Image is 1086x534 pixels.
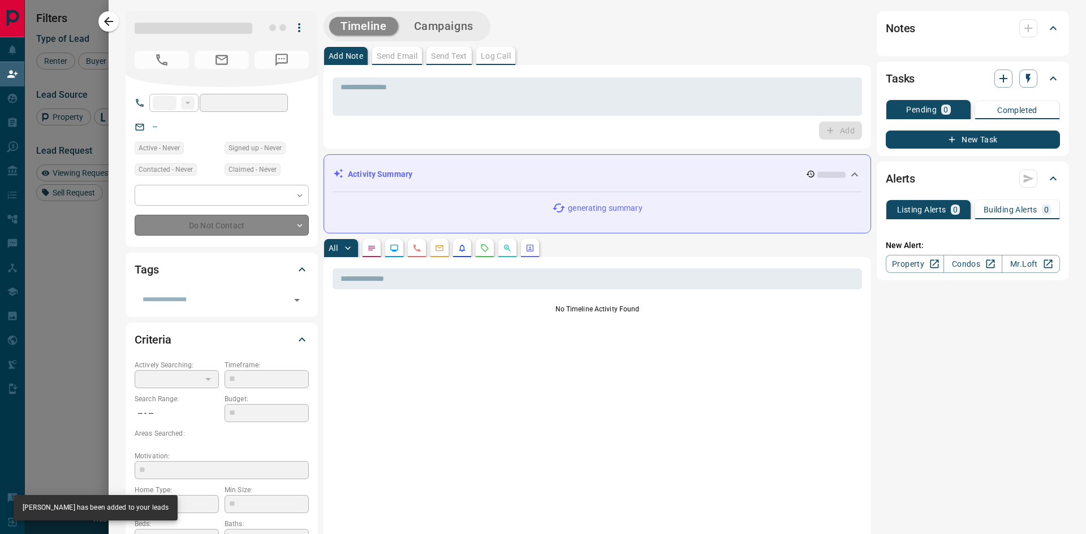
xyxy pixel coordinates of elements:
p: Building Alerts [984,206,1037,214]
h2: Alerts [886,170,915,188]
p: Areas Searched: [135,428,309,439]
div: Tags [135,256,309,283]
p: Add Note [329,52,363,60]
a: Condos [943,255,1002,273]
a: Mr.Loft [1002,255,1060,273]
svg: Lead Browsing Activity [390,244,399,253]
h2: Tasks [886,70,915,88]
svg: Calls [412,244,421,253]
a: -- [153,122,157,131]
p: 0 [943,106,948,114]
div: [PERSON_NAME] has been added to your leads [23,498,169,517]
p: Home Type: [135,485,219,495]
svg: Emails [435,244,444,253]
p: No Timeline Activity Found [333,304,862,314]
h2: Criteria [135,331,171,349]
span: No Number [255,51,309,69]
p: Beds: [135,519,219,529]
span: Active - Never [139,142,180,154]
svg: Opportunities [503,244,512,253]
div: Activity Summary [333,164,861,185]
p: -- - -- [135,404,219,423]
p: Listing Alerts [897,206,946,214]
p: generating summary [568,202,642,214]
p: Timeframe: [225,360,309,370]
p: 0 [1044,206,1049,214]
p: Activity Summary [348,168,412,180]
span: Signed up - Never [229,142,282,154]
button: Campaigns [403,17,485,36]
span: Claimed - Never [229,164,277,175]
div: Do Not Contact [135,215,309,236]
p: 0 [953,206,958,214]
span: No Email [195,51,249,69]
p: All [329,244,338,252]
svg: Agent Actions [525,244,535,253]
svg: Requests [480,244,489,253]
svg: Notes [367,244,376,253]
button: Open [289,292,305,308]
p: Motivation: [135,451,309,461]
span: No Number [135,51,189,69]
p: Baths: [225,519,309,529]
p: Pending [906,106,937,114]
p: Actively Searching: [135,360,219,370]
p: Search Range: [135,394,219,404]
div: Tasks [886,65,1060,92]
p: Completed [997,106,1037,114]
svg: Listing Alerts [458,244,467,253]
div: Notes [886,15,1060,42]
button: Timeline [329,17,398,36]
a: Property [886,255,944,273]
div: Alerts [886,165,1060,192]
h2: Notes [886,19,915,37]
h2: Tags [135,261,158,279]
p: Min Size: [225,485,309,495]
p: New Alert: [886,240,1060,251]
div: Criteria [135,326,309,353]
p: Budget: [225,394,309,404]
button: New Task [886,131,1060,149]
span: Contacted - Never [139,164,193,175]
